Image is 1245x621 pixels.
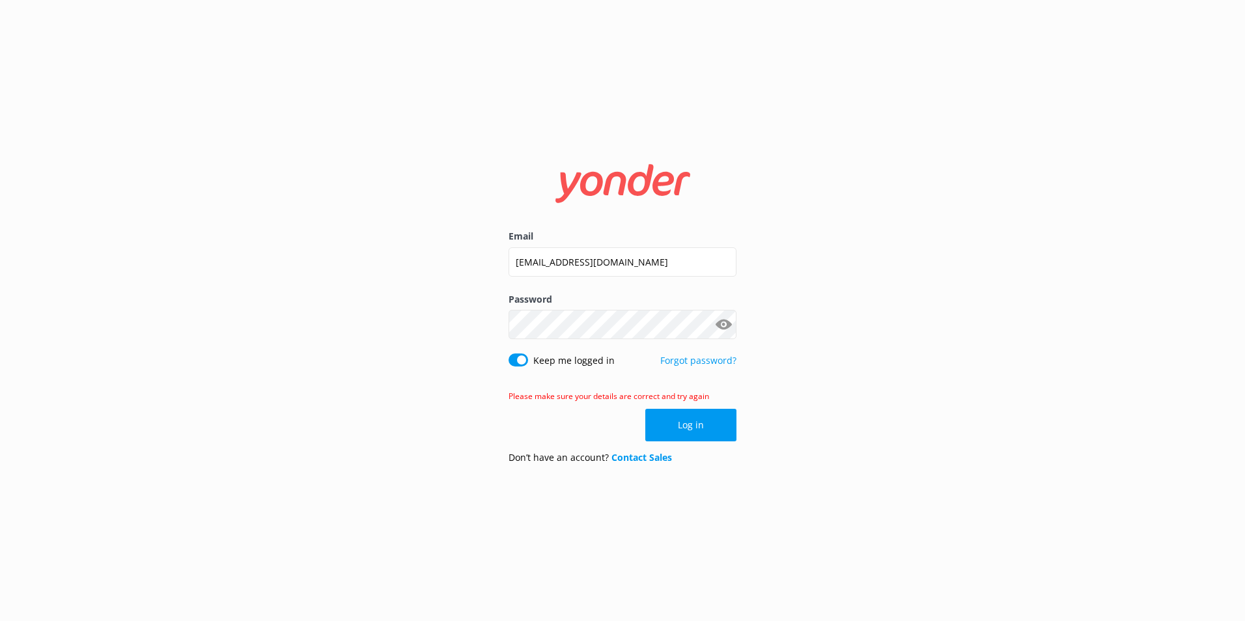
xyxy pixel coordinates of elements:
button: Show password [710,312,736,338]
span: Please make sure your details are correct and try again [509,391,709,402]
a: Contact Sales [611,451,672,463]
label: Keep me logged in [533,353,615,368]
a: Forgot password? [660,354,736,366]
p: Don’t have an account? [509,450,672,465]
label: Email [509,229,736,243]
button: Log in [645,409,736,441]
input: user@emailaddress.com [509,247,736,277]
label: Password [509,292,736,307]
